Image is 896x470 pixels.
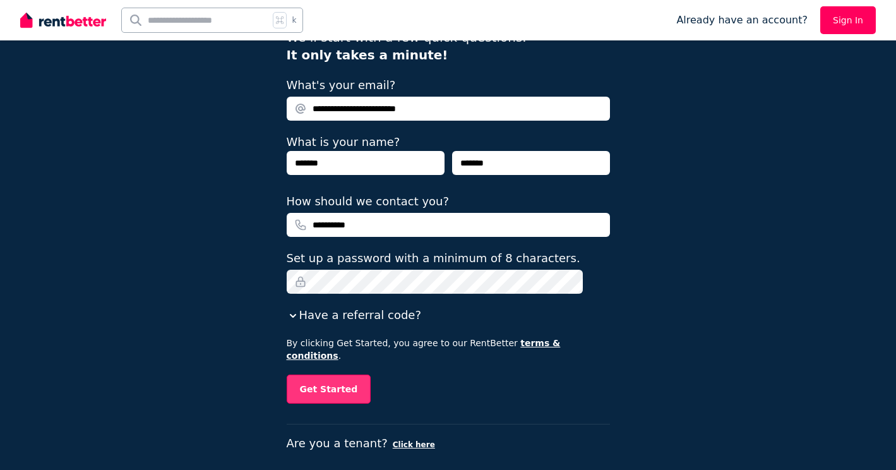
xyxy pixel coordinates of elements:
[287,375,371,404] button: Get Started
[287,306,421,324] button: Have a referral code?
[820,6,876,34] a: Sign In
[287,250,580,267] label: Set up a password with a minimum of 8 characters.
[393,440,435,450] button: Click here
[287,76,396,94] label: What's your email?
[20,11,106,30] img: RentBetter
[676,13,808,28] span: Already have an account?
[287,135,400,148] label: What is your name?
[287,337,610,362] p: By clicking Get Started, you agree to our RentBetter .
[287,435,610,452] p: Are you a tenant?
[287,193,450,210] label: How should we contact you?
[287,47,448,63] b: It only takes a minute!
[292,15,296,25] span: k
